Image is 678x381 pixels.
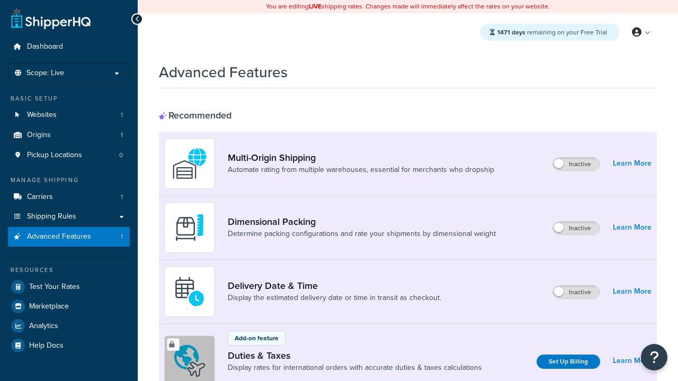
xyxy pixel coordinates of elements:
[8,316,130,335] a: Analytics
[641,344,667,370] button: Open Resource Center
[121,193,123,202] span: 1
[29,322,58,331] span: Analytics
[8,125,130,145] li: Origins
[29,302,69,311] span: Marketplace
[8,266,130,275] div: Resources
[497,28,525,37] strong: 1471 days
[613,220,652,235] a: Learn More
[228,293,441,303] a: Display the estimated delivery date or time in transit as checkout.
[121,111,123,120] span: 1
[228,280,441,292] a: Delivery Date & Time
[613,156,652,171] a: Learn More
[159,62,288,83] h1: Advanced Features
[8,187,130,207] a: Carriers1
[8,105,130,125] li: Websites
[228,216,496,228] a: Dimensional Packing
[8,207,130,226] a: Shipping Rules
[8,37,130,57] a: Dashboard
[8,94,130,103] div: Basic Setup
[8,227,130,247] a: Advanced Features1
[8,187,130,207] li: Carriers
[228,362,482,373] a: Display rates for international orders with accurate duties & taxes calculations
[8,297,130,316] a: Marketplace
[27,42,63,51] span: Dashboard
[26,69,64,78] span: Scope: Live
[171,145,208,182] img: WatD5o0RtDAAAAAElFTkSuQmCC
[29,283,80,292] span: Test Your Rates
[8,105,130,125] a: Websites1
[29,341,64,350] span: Help Docs
[8,336,130,355] a: Help Docs
[27,212,76,221] span: Shipping Rules
[228,152,494,164] a: Multi-Origin Shipping
[27,151,82,160] span: Pickup Locations
[171,209,208,246] img: DTVBYsAAAAAASUVORK5CYII=
[8,146,130,165] a: Pickup Locations0
[121,232,123,241] span: 1
[613,284,652,299] a: Learn More
[27,111,57,120] span: Websites
[613,353,652,368] a: Learn More
[228,229,496,239] a: Determine packing configurations and rate your shipments by dimensional weight
[235,333,279,343] p: Add-on feature
[553,158,600,170] label: Inactive
[8,277,130,296] a: Test Your Rates
[171,273,208,310] img: gfkeb5ejjkALwAAAABJRU5ErkJggg==
[119,151,123,160] span: 0
[553,222,600,234] label: Inactive
[553,286,600,298] label: Inactive
[8,227,130,247] li: Advanced Features
[8,176,130,185] div: Manage Shipping
[27,131,51,140] span: Origins
[159,110,231,121] div: Recommended
[228,165,494,175] a: Automate rating from multiple warehouses, essential for merchants who dropship
[27,232,91,241] span: Advanced Features
[309,2,322,11] b: LIVE
[497,28,607,37] span: remaining on your Free Trial
[121,131,123,140] span: 1
[8,125,130,145] a: Origins1
[27,193,53,202] span: Carriers
[228,350,482,361] a: Duties & Taxes
[537,355,600,369] a: Set Up Billing
[8,146,130,165] li: Pickup Locations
